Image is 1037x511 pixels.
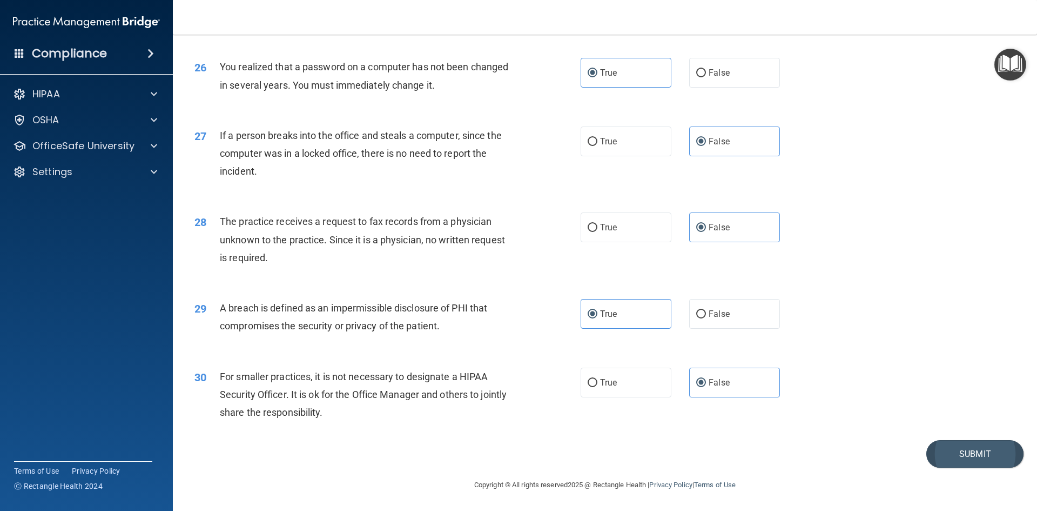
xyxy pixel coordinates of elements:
[696,69,706,77] input: False
[32,140,134,152] p: OfficeSafe University
[600,377,617,388] span: True
[32,114,59,127] p: OSHA
[194,130,206,143] span: 27
[994,49,1026,81] button: Open Resource Center
[709,309,730,319] span: False
[696,379,706,387] input: False
[13,140,157,152] a: OfficeSafe University
[14,466,59,476] a: Terms of Use
[926,440,1023,468] button: Submit
[32,88,60,101] p: HIPAA
[696,138,706,146] input: False
[709,68,730,78] span: False
[649,481,692,489] a: Privacy Policy
[694,481,736,489] a: Terms of Use
[600,68,617,78] span: True
[194,216,206,229] span: 28
[588,379,597,387] input: True
[220,216,505,263] span: The practice receives a request to fax records from a physician unknown to the practice. Since it...
[32,46,107,61] h4: Compliance
[709,136,730,147] span: False
[194,302,206,315] span: 29
[32,165,72,178] p: Settings
[709,377,730,388] span: False
[588,69,597,77] input: True
[194,371,206,384] span: 30
[13,114,157,127] a: OSHA
[696,224,706,232] input: False
[696,310,706,318] input: False
[220,371,507,418] span: For smaller practices, it is not necessary to designate a HIPAA Security Officer. It is ok for th...
[408,468,802,502] div: Copyright © All rights reserved 2025 @ Rectangle Health | |
[72,466,120,476] a: Privacy Policy
[588,310,597,318] input: True
[709,222,730,233] span: False
[600,222,617,233] span: True
[588,224,597,232] input: True
[13,11,160,33] img: PMB logo
[194,61,206,74] span: 26
[14,481,103,492] span: Ⓒ Rectangle Health 2024
[588,138,597,146] input: True
[220,302,487,331] span: A breach is defined as an impermissible disclosure of PHI that compromises the security or privac...
[600,309,617,319] span: True
[220,61,508,90] span: You realized that a password on a computer has not been changed in several years. You must immedi...
[220,130,502,177] span: If a person breaks into the office and steals a computer, since the computer was in a locked offi...
[600,136,617,147] span: True
[13,165,157,178] a: Settings
[13,88,157,101] a: HIPAA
